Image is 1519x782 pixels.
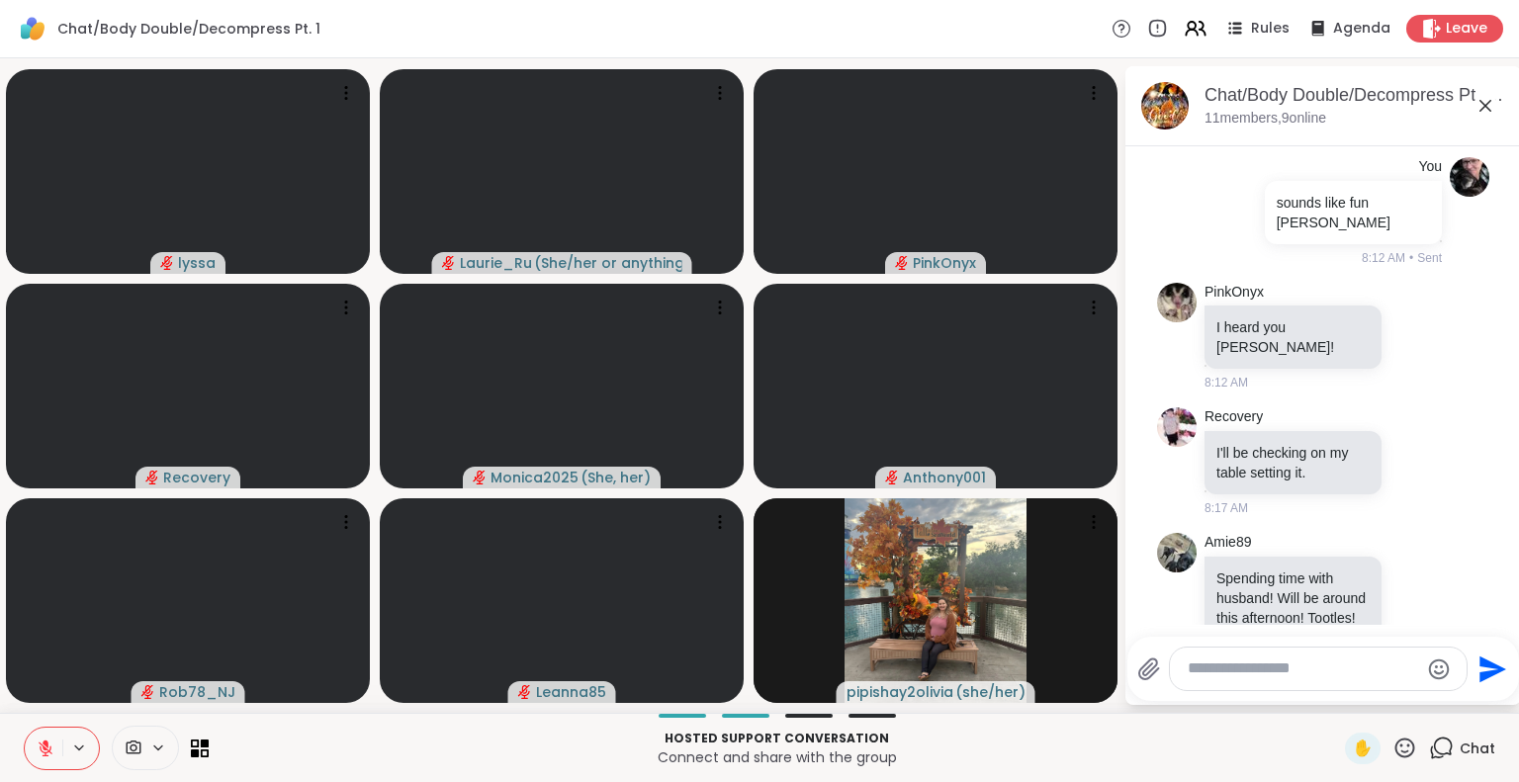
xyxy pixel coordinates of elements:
span: Rob78_NJ [159,682,235,702]
img: pipishay2olivia [845,498,1027,703]
p: sounds like fun [PERSON_NAME] [1277,193,1430,232]
span: Recovery [163,468,230,487]
span: audio-muted [141,685,155,699]
span: Anthony001 [903,468,986,487]
img: https://sharewell-space-live.sfo3.digitaloceanspaces.com/user-generated/c3bd44a5-f966-4702-9748-c... [1157,533,1197,572]
span: 8:17 AM [1205,499,1248,517]
a: Recovery [1205,407,1263,427]
p: Spending time with husband! Will be around this afternoon! Tootles! [1216,568,1370,628]
span: audio-muted [895,256,909,270]
span: Leanna85 [536,682,606,702]
span: audio-muted [885,471,899,484]
div: Chat/Body Double/Decompress Pt. 1, [DATE] [1205,83,1505,108]
span: audio-muted [145,471,159,484]
p: Connect and share with the group [221,747,1333,767]
span: Sent [1417,249,1442,267]
span: Rules [1251,19,1290,39]
h4: You [1418,157,1442,177]
span: audio-muted [473,471,487,484]
p: I'll be checking on my table setting it. [1216,443,1370,482]
a: Amie89 [1205,533,1251,553]
span: pipishay2olivia [847,682,953,702]
p: Hosted support conversation [221,730,1333,747]
button: Send [1468,647,1512,691]
button: Emoji picker [1427,657,1451,681]
img: https://sharewell-space-live.sfo3.digitaloceanspaces.com/user-generated/c703a1d2-29a7-4d77-aef4-3... [1157,407,1197,447]
span: PinkOnyx [913,253,976,273]
span: audio-muted [160,256,174,270]
span: ( she/her ) [955,682,1026,702]
span: ✋ [1353,737,1373,760]
span: ( She, her ) [581,468,651,487]
span: Laurie_Ru [460,253,532,273]
span: audio-muted [442,256,456,270]
span: Leave [1446,19,1487,39]
span: Chat [1460,739,1495,758]
span: Agenda [1333,19,1390,39]
img: https://sharewell-space-live.sfo3.digitaloceanspaces.com/user-generated/06ea934e-c718-4eb8-9caa-9... [1450,157,1489,197]
img: Chat/Body Double/Decompress Pt. 1, Oct 08 [1141,82,1189,130]
span: audio-muted [518,685,532,699]
img: ShareWell Logomark [16,12,49,45]
p: I heard you [PERSON_NAME]! [1216,317,1370,357]
span: • [1409,249,1413,267]
span: lyssa [178,253,216,273]
a: PinkOnyx [1205,283,1264,303]
span: 8:12 AM [1362,249,1405,267]
span: Chat/Body Double/Decompress Pt. 1 [57,19,320,39]
span: ( She/her or anything else ) [534,253,682,273]
p: 11 members, 9 online [1205,109,1326,129]
img: https://sharewell-space-live.sfo3.digitaloceanspaces.com/user-generated/3d39395a-5486-44ea-9184-d... [1157,283,1197,322]
span: 8:12 AM [1205,374,1248,391]
span: Monica2025 [491,468,579,487]
textarea: Type your message [1188,658,1418,679]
